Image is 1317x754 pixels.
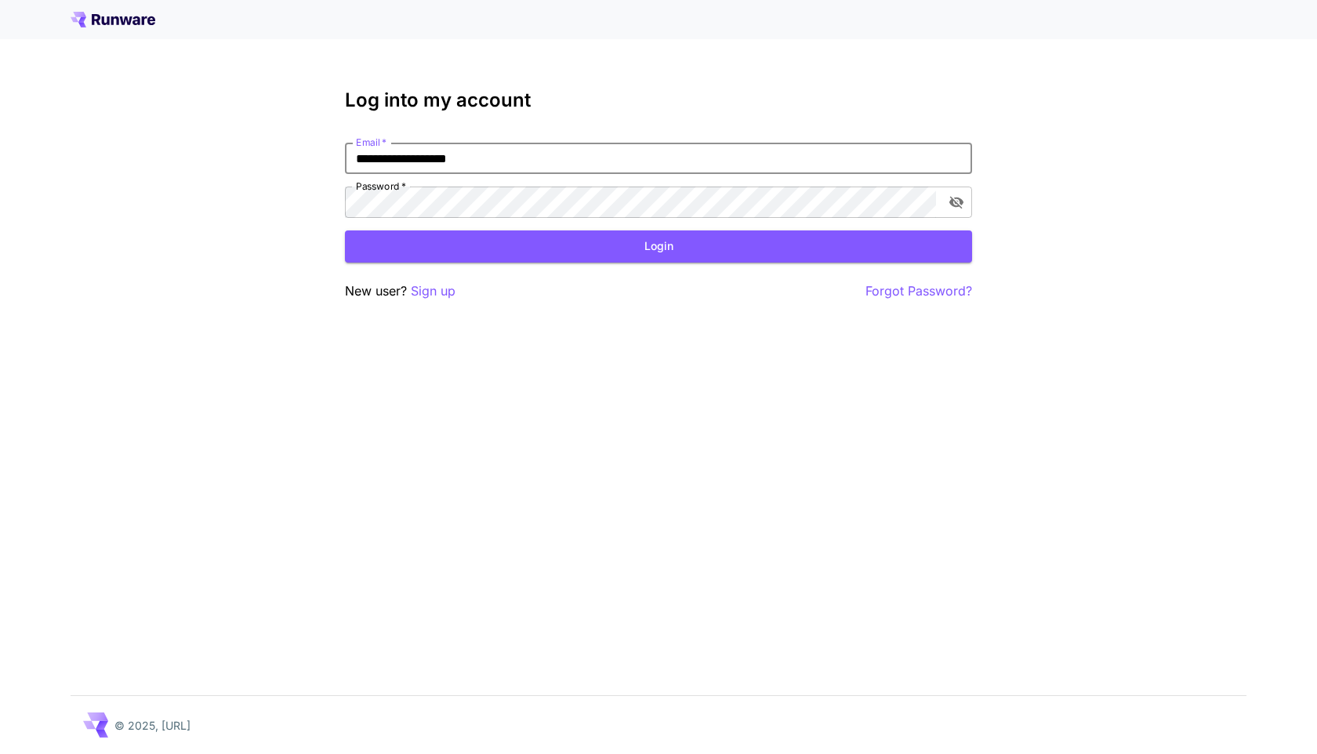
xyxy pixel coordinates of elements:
h3: Log into my account [345,89,972,111]
button: toggle password visibility [942,188,971,216]
p: © 2025, [URL] [114,717,190,734]
button: Login [345,230,972,263]
button: Forgot Password? [865,281,972,301]
label: Email [356,136,386,149]
p: New user? [345,281,455,301]
button: Sign up [411,281,455,301]
label: Password [356,179,406,193]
